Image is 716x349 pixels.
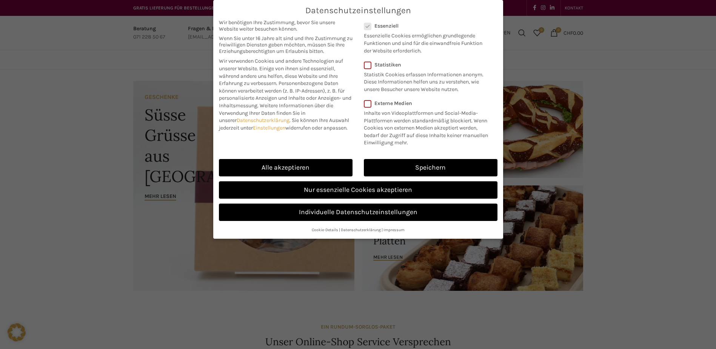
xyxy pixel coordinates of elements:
a: Speichern [364,159,497,176]
label: Statistiken [364,62,488,68]
span: Datenschutzeinstellungen [305,6,411,15]
p: Statistik Cookies erfassen Informationen anonym. Diese Informationen helfen uns zu verstehen, wie... [364,68,488,93]
span: Wenn Sie unter 16 Jahre alt sind und Ihre Zustimmung zu freiwilligen Diensten geben möchten, müss... [219,35,353,54]
p: Essenzielle Cookies ermöglichen grundlegende Funktionen und sind für die einwandfreie Funktion de... [364,29,488,54]
p: Inhalte von Videoplattformen und Social-Media-Plattformen werden standardmäßig blockiert. Wenn Co... [364,107,493,147]
a: Alle akzeptieren [219,159,353,176]
span: Sie können Ihre Auswahl jederzeit unter widerrufen oder anpassen. [219,117,349,131]
label: Externe Medien [364,100,493,107]
span: Weitere Informationen über die Verwendung Ihrer Daten finden Sie in unserer . [219,102,333,124]
span: Wir benötigen Ihre Zustimmung, bevor Sie unsere Website weiter besuchen können. [219,19,353,32]
a: Datenschutzerklärung [237,117,289,124]
a: Einstellungen [253,125,285,131]
a: Nur essenzielle Cookies akzeptieren [219,181,497,199]
span: Personenbezogene Daten können verarbeitet werden (z. B. IP-Adressen), z. B. für personalisierte A... [219,80,351,109]
label: Essenziell [364,23,488,29]
a: Individuelle Datenschutzeinstellungen [219,204,497,221]
a: Impressum [383,227,405,232]
span: Wir verwenden Cookies und andere Technologien auf unserer Website. Einige von ihnen sind essenzie... [219,58,343,86]
a: Cookie-Details [312,227,338,232]
a: Datenschutzerklärung [341,227,381,232]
